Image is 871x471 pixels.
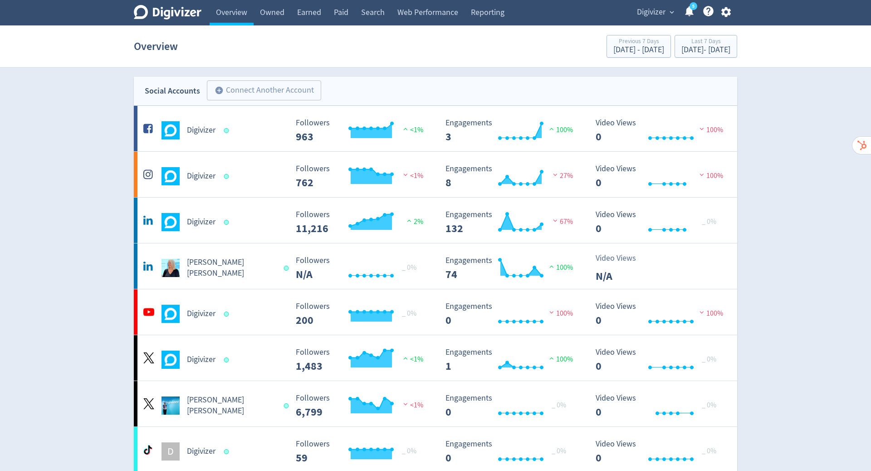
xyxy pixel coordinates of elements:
[591,348,727,372] svg: Video Views 0
[200,82,321,100] a: Connect Another Account
[187,125,215,136] h5: Digivizer
[224,449,232,454] span: Data last synced: 17 Sep 2025, 3:01pm (AEST)
[551,217,573,226] span: 67%
[401,401,410,407] img: negative-performance.svg
[187,395,275,416] h5: [PERSON_NAME] [PERSON_NAME]
[134,289,737,335] a: Digivizer undefinedDigivizer Followers 200 Followers 200 _ 0% Engagements 0 Engagements 0 100% Vi...
[591,302,727,326] svg: Video Views 0
[402,309,416,318] span: _ 0%
[547,309,573,318] span: 100%
[134,32,178,61] h1: Overview
[596,268,648,284] p: N/A
[291,440,427,464] svg: Followers 59
[291,210,427,234] svg: Followers 11,216
[441,164,577,188] svg: Engagements 8
[401,355,410,362] img: positive-performance.svg
[291,119,427,143] svg: Followers 963
[441,210,577,234] svg: Engagements 132
[161,121,180,139] img: Digivizer undefined
[134,243,737,289] a: Emma Lo Russo undefined[PERSON_NAME] [PERSON_NAME] Followers N/A Followers N/A _ 0% Engagements 7...
[187,308,215,319] h5: Digivizer
[596,252,648,264] p: Video Views
[591,210,727,234] svg: Video Views 0
[224,220,232,225] span: Data last synced: 17 Sep 2025, 1:02pm (AEST)
[613,46,664,54] div: [DATE] - [DATE]
[224,174,232,179] span: Data last synced: 17 Sep 2025, 3:01pm (AEST)
[145,84,200,98] div: Social Accounts
[207,80,321,100] button: Connect Another Account
[547,263,573,272] span: 100%
[134,198,737,243] a: Digivizer undefinedDigivizer Followers 11,216 Followers 11,216 2% Engagements 132 Engagements 132...
[591,164,727,188] svg: Video Views 0
[401,171,410,178] img: negative-performance.svg
[697,125,723,134] span: 100%
[547,125,573,134] span: 100%
[401,355,423,364] span: <1%
[405,217,423,226] span: 2%
[547,309,556,316] img: negative-performance.svg
[552,401,566,410] span: _ 0%
[187,171,215,182] h5: Digivizer
[702,217,716,226] span: _ 0%
[402,446,416,456] span: _ 0%
[441,302,577,326] svg: Engagements 0
[552,446,566,456] span: _ 0%
[161,442,180,461] div: D
[187,446,215,457] h5: Digivizer
[402,263,416,272] span: _ 0%
[224,128,232,133] span: Data last synced: 17 Sep 2025, 3:01pm (AEST)
[441,119,577,143] svg: Engagements 3
[702,446,716,456] span: _ 0%
[690,2,697,10] a: 5
[187,354,215,365] h5: Digivizer
[547,355,573,364] span: 100%
[224,357,232,362] span: Data last synced: 17 Sep 2025, 4:01pm (AEST)
[634,5,676,20] button: Digivizer
[401,125,423,134] span: <1%
[134,381,737,426] a: Emma Lo Russo undefined[PERSON_NAME] [PERSON_NAME] Followers 6,799 Followers 6,799 <1% Engagement...
[551,217,560,224] img: negative-performance.svg
[215,86,224,95] span: add_circle
[401,125,410,132] img: positive-performance.svg
[681,38,730,46] div: Last 7 Days
[697,171,706,178] img: negative-performance.svg
[547,263,556,270] img: positive-performance.svg
[668,8,676,16] span: expand_more
[291,164,427,188] svg: Followers 762
[697,309,723,318] span: 100%
[607,35,671,58] button: Previous 7 Days[DATE] - [DATE]
[591,440,727,464] svg: Video Views 0
[441,440,577,464] svg: Engagements 0
[161,351,180,369] img: Digivizer undefined
[401,171,423,180] span: <1%
[681,46,730,54] div: [DATE] - [DATE]
[591,394,727,418] svg: Video Views 0
[637,5,665,20] span: Digivizer
[613,38,664,46] div: Previous 7 Days
[702,401,716,410] span: _ 0%
[161,259,180,277] img: Emma Lo Russo undefined
[134,106,737,151] a: Digivizer undefinedDigivizer Followers 963 Followers 963 <1% Engagements 3 Engagements 3 100% Vid...
[551,171,560,178] img: negative-performance.svg
[284,403,291,408] span: Data last synced: 17 Sep 2025, 9:02am (AEST)
[187,257,275,279] h5: [PERSON_NAME] [PERSON_NAME]
[697,171,723,180] span: 100%
[702,355,716,364] span: _ 0%
[551,171,573,180] span: 27%
[291,394,427,418] svg: Followers 6,799
[401,401,423,410] span: <1%
[224,312,232,317] span: Data last synced: 17 Sep 2025, 9:02am (AEST)
[284,266,291,271] span: Data last synced: 17 Sep 2025, 1:02pm (AEST)
[291,302,427,326] svg: Followers 200
[441,394,577,418] svg: Engagements 0
[161,213,180,231] img: Digivizer undefined
[547,125,556,132] img: positive-performance.svg
[161,397,180,415] img: Emma Lo Russo undefined
[547,355,556,362] img: positive-performance.svg
[291,256,427,280] svg: Followers N/A
[161,305,180,323] img: Digivizer undefined
[697,125,706,132] img: negative-performance.svg
[187,217,215,228] h5: Digivizer
[692,3,695,10] text: 5
[591,119,727,143] svg: Video Views 0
